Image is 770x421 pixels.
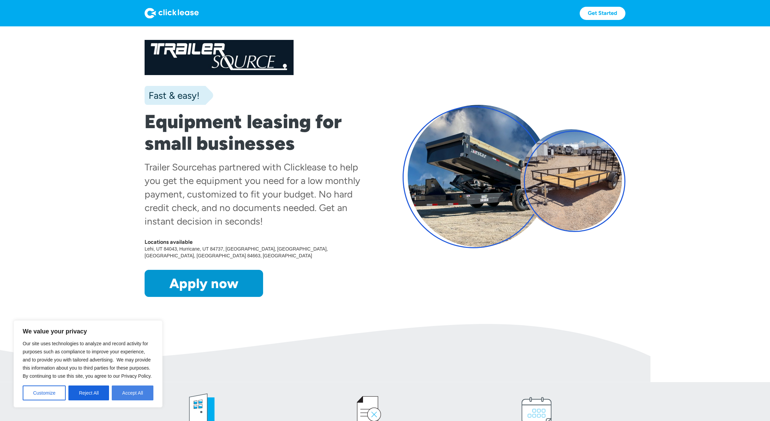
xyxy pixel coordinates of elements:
[580,7,625,20] a: Get Started
[263,252,313,259] div: [GEOGRAPHIC_DATA]
[112,385,153,400] button: Accept All
[145,161,202,173] div: Trailer Source
[277,245,329,252] div: [GEOGRAPHIC_DATA]
[145,252,263,259] div: [GEOGRAPHIC_DATA], [GEOGRAPHIC_DATA] 84663
[145,270,263,297] a: Apply now
[145,8,199,19] img: Logo
[226,245,277,252] div: [GEOGRAPHIC_DATA]
[23,385,66,400] button: Customize
[23,327,153,335] p: We value your privacy
[145,245,179,252] div: Lehi, UT 84043
[145,239,367,245] div: Locations available
[14,320,163,407] div: We value your privacy
[68,385,109,400] button: Reject All
[23,341,152,379] span: Our site uses technologies to analyze and record activity for purposes such as compliance to impr...
[179,245,226,252] div: Hurricane, UT 84737
[145,111,367,154] h1: Equipment leasing for small businesses
[145,89,199,102] div: Fast & easy!
[145,161,360,227] div: has partnered with Clicklease to help you get the equipment you need for a low monthly payment, c...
